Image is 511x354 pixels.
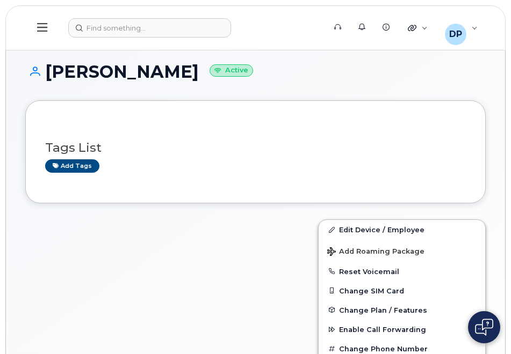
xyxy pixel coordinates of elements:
button: Add Roaming Package [319,240,485,262]
span: Enable Call Forwarding [339,326,426,334]
button: Reset Voicemail [319,262,485,281]
span: Change Plan / Features [339,306,427,314]
img: Open chat [475,319,493,336]
a: Edit Device / Employee [319,220,485,239]
small: Active [210,64,253,77]
span: Add Roaming Package [327,247,424,257]
h3: Tags List [45,141,466,154]
button: Change Plan / Features [319,300,485,320]
a: Add tags [45,159,99,173]
button: Change SIM Card [319,281,485,300]
h1: [PERSON_NAME] [25,62,486,81]
button: Enable Call Forwarding [319,320,485,339]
